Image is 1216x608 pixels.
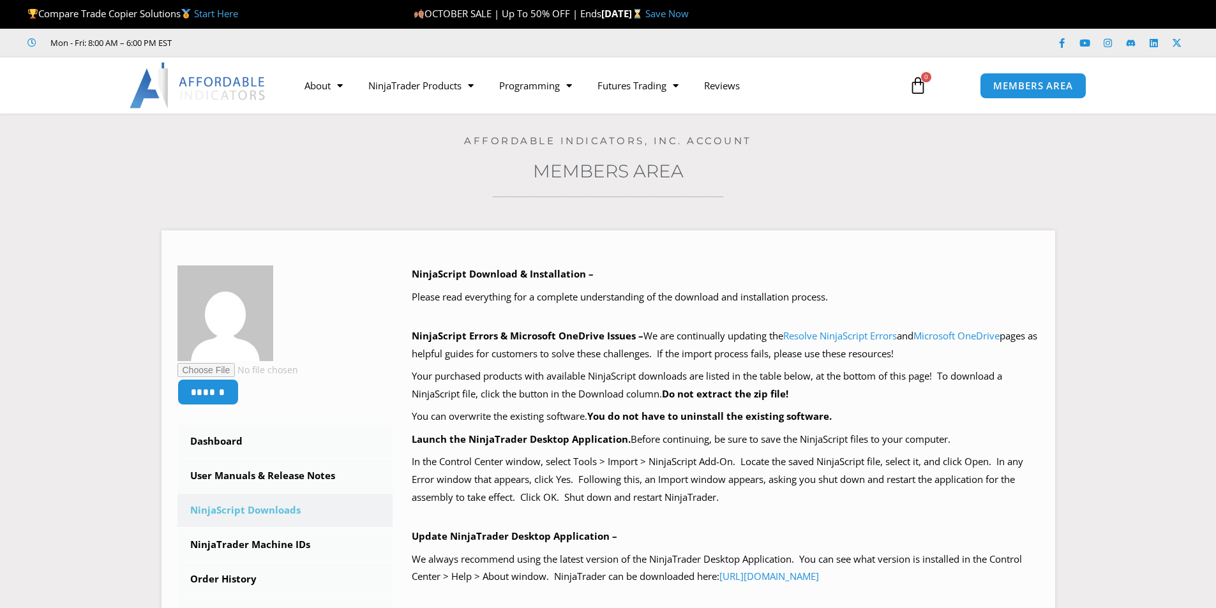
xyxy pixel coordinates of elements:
[412,408,1039,426] p: You can overwrite the existing software.
[194,7,238,20] a: Start Here
[486,71,585,100] a: Programming
[292,71,894,100] nav: Menu
[783,329,897,342] a: Resolve NinjaScript Errors
[691,71,753,100] a: Reviews
[412,551,1039,586] p: We always recommend using the latest version of the NinjaTrader Desktop Application. You can see ...
[645,7,689,20] a: Save Now
[177,528,393,561] a: NinjaTrader Machine IDs
[177,563,393,596] a: Order History
[414,7,601,20] span: OCTOBER SALE | Up To 50% OFF | Ends
[414,9,424,19] img: 🍂
[181,9,191,19] img: 🥇
[412,431,1039,449] p: Before continuing, be sure to save the NinjaScript files to your computer.
[190,36,381,49] iframe: Customer reviews powered by Trustpilot
[177,265,273,361] img: dad6432197473a7ef764a56c2f9e7b16d9c27cd28d33e08e738fc0fd9002eacf
[890,67,946,104] a: 0
[130,63,267,108] img: LogoAI | Affordable Indicators – NinjaTrader
[601,7,645,20] strong: [DATE]
[412,329,643,342] b: NinjaScript Errors & Microsoft OneDrive Issues –
[719,570,819,582] a: [URL][DOMAIN_NAME]
[412,433,631,445] b: Launch the NinjaTrader Desktop Application.
[662,387,788,400] b: Do not extract the zip file!
[913,329,1000,342] a: Microsoft OneDrive
[464,135,752,147] a: Affordable Indicators, Inc. Account
[980,73,1086,99] a: MEMBERS AREA
[177,425,393,458] a: Dashboard
[921,72,931,82] span: 0
[28,9,38,19] img: 🏆
[412,530,617,542] b: Update NinjaTrader Desktop Application –
[633,9,642,19] img: ⌛
[587,410,832,422] b: You do not have to uninstall the existing software.
[533,160,684,182] a: Members Area
[412,453,1039,507] p: In the Control Center window, select Tools > Import > NinjaScript Add-On. Locate the saved NinjaS...
[585,71,691,100] a: Futures Trading
[412,367,1039,403] p: Your purchased products with available NinjaScript downloads are listed in the table below, at th...
[412,327,1039,363] p: We are continually updating the and pages as helpful guides for customers to solve these challeng...
[177,459,393,493] a: User Manuals & Release Notes
[412,288,1039,306] p: Please read everything for a complete understanding of the download and installation process.
[27,7,238,20] span: Compare Trade Copier Solutions
[177,494,393,527] a: NinjaScript Downloads
[356,71,486,100] a: NinjaTrader Products
[412,267,594,280] b: NinjaScript Download & Installation –
[993,81,1073,91] span: MEMBERS AREA
[47,35,172,50] span: Mon - Fri: 8:00 AM – 6:00 PM EST
[292,71,356,100] a: About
